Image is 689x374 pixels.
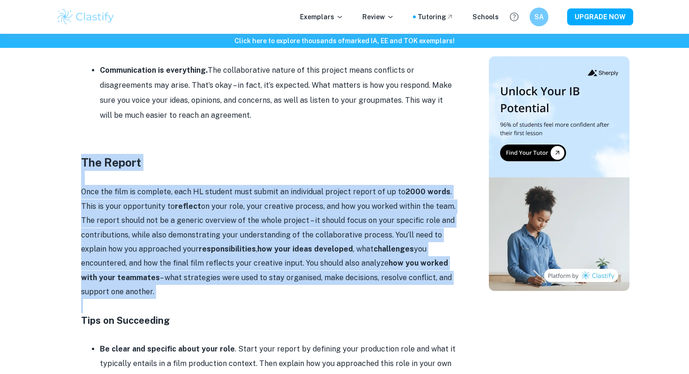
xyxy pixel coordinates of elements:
strong: how you worked with your teammates [81,259,448,282]
strong: responsibilities [199,244,256,253]
h6: Click here to explore thousands of marked IA, EE and TOK exemplars ! [2,36,687,46]
button: SA [530,8,548,26]
strong: Be clear and specific about your role [100,344,235,353]
a: Tutoring [418,12,454,22]
strong: reflect [175,202,201,211]
h4: Tips on Succeeding [81,313,456,328]
strong: how your ideas developed [257,244,353,253]
button: UPGRADE NOW [567,8,633,25]
p: Once the film is complete, each HL student must submit an individual project report of up to . Th... [81,185,456,299]
strong: Communication is everything. [100,66,208,75]
img: Clastify logo [56,8,115,26]
a: Schools [472,12,499,22]
p: Exemplars [300,12,344,22]
strong: challenges [374,244,414,253]
h6: SA [534,12,545,22]
strong: 2000 words [405,187,450,196]
p: Review [362,12,394,22]
button: Help and Feedback [506,9,522,25]
li: The collaborative nature of this project means conflicts or disagreements may arise. That’s okay ... [100,63,456,123]
h3: The Report [81,154,456,171]
img: Thumbnail [489,56,629,291]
